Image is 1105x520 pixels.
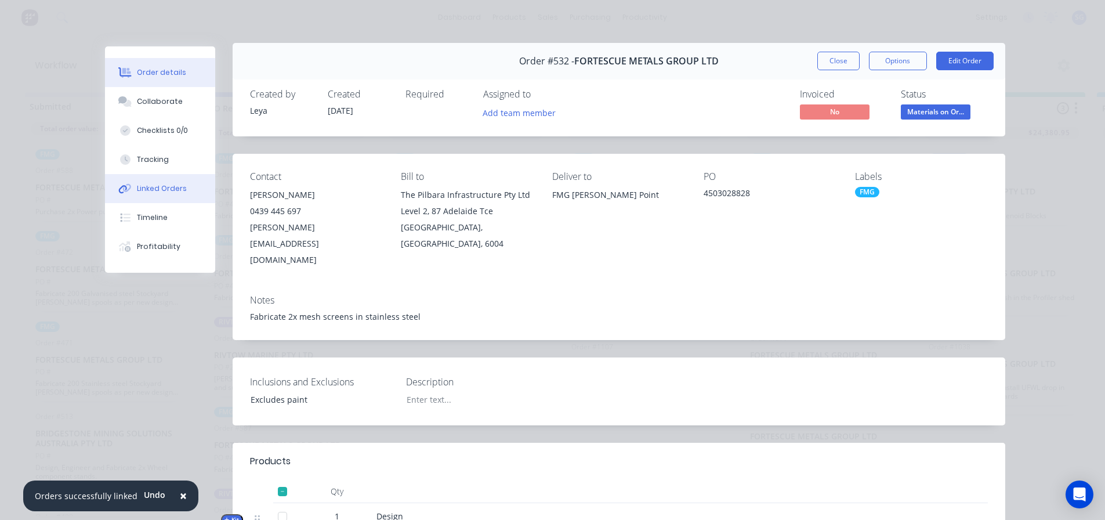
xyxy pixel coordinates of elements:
button: Close [168,482,198,510]
div: 0439 445 697 [250,203,383,219]
div: Labels [855,171,988,182]
div: Qty [302,480,372,503]
div: [PERSON_NAME] [250,187,383,203]
div: Bill to [401,171,534,182]
button: Order details [105,58,215,87]
div: Created by [250,89,314,100]
button: Timeline [105,203,215,232]
label: Description [406,375,551,389]
div: FMG [PERSON_NAME] Point [552,187,685,203]
button: Linked Orders [105,174,215,203]
button: Collaborate [105,87,215,116]
div: [GEOGRAPHIC_DATA], [GEOGRAPHIC_DATA], 6004 [401,219,534,252]
span: FORTESCUE METALS GROUP LTD [574,56,719,67]
div: Collaborate [137,96,183,107]
div: Order details [137,67,186,78]
div: Notes [250,295,988,306]
div: The Pilbara Infrastructure Pty Ltd Level 2, 87 Adelaide Tce[GEOGRAPHIC_DATA], [GEOGRAPHIC_DATA], ... [401,187,534,252]
div: Invoiced [800,89,887,100]
div: Fabricate 2x mesh screens in stainless steel [250,310,988,323]
span: Materials on Or... [901,104,970,119]
div: Assigned to [483,89,599,100]
button: Checklists 0/0 [105,116,215,145]
button: Add team member [476,104,561,120]
div: [PERSON_NAME][EMAIL_ADDRESS][DOMAIN_NAME] [250,219,383,268]
span: No [800,104,869,119]
div: Orders successfully linked [35,490,137,502]
div: Tracking [137,154,169,165]
button: Tracking [105,145,215,174]
div: PO [704,171,836,182]
button: Options [869,52,927,70]
span: [DATE] [328,105,353,116]
div: Required [405,89,469,100]
button: Profitability [105,232,215,261]
div: FMG [855,187,879,197]
div: Excludes paint [241,391,386,408]
div: Linked Orders [137,183,187,194]
div: Checklists 0/0 [137,125,188,136]
div: Products [250,454,291,468]
div: Created [328,89,392,100]
div: Timeline [137,212,168,223]
div: Contact [250,171,383,182]
button: Materials on Or... [901,104,970,122]
button: Edit Order [936,52,994,70]
button: Close [817,52,860,70]
span: × [180,488,187,504]
div: [PERSON_NAME]0439 445 697[PERSON_NAME][EMAIL_ADDRESS][DOMAIN_NAME] [250,187,383,268]
div: FMG [PERSON_NAME] Point [552,187,685,224]
div: Deliver to [552,171,685,182]
div: Open Intercom Messenger [1066,481,1093,508]
div: The Pilbara Infrastructure Pty Ltd Level 2, 87 Adelaide Tce [401,187,534,219]
label: Inclusions and Exclusions [250,375,395,389]
div: Leya [250,104,314,117]
span: Order #532 - [519,56,574,67]
button: Undo [137,486,172,504]
button: Add team member [483,104,562,120]
div: 4503028828 [704,187,836,203]
div: Status [901,89,988,100]
div: Profitability [137,241,180,252]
